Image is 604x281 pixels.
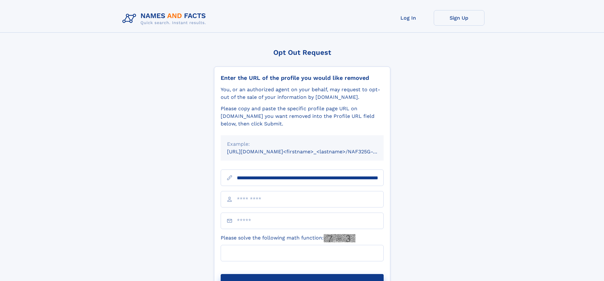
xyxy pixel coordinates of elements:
[221,74,384,81] div: Enter the URL of the profile you would like removed
[221,105,384,128] div: Please copy and paste the specific profile page URL on [DOMAIN_NAME] you want removed into the Pr...
[221,86,384,101] div: You, or an authorized agent on your behalf, may request to opt-out of the sale of your informatio...
[227,149,396,155] small: [URL][DOMAIN_NAME]<firstname>_<lastname>/NAF325G-xxxxxxxx
[383,10,434,26] a: Log In
[120,10,211,27] img: Logo Names and Facts
[227,140,377,148] div: Example:
[434,10,484,26] a: Sign Up
[214,48,390,56] div: Opt Out Request
[221,234,355,242] label: Please solve the following math function:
